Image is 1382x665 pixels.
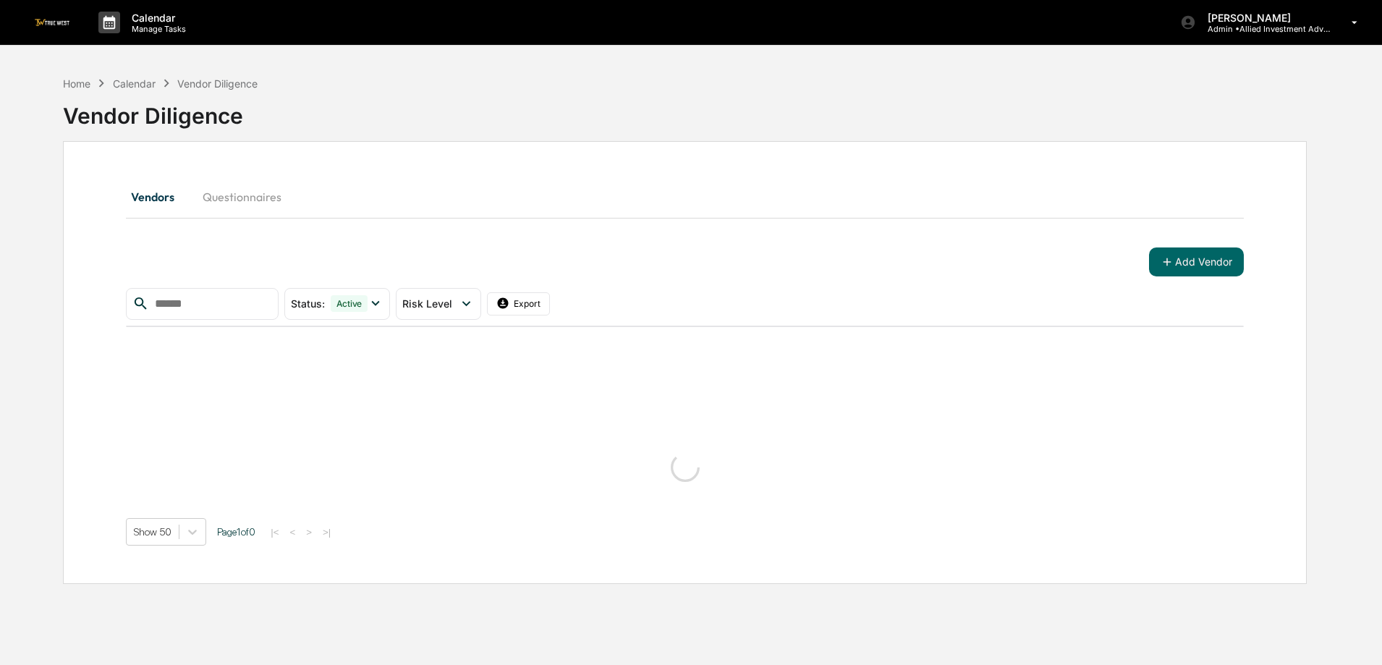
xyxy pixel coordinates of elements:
div: Home [63,77,90,90]
span: Risk Level [402,297,452,310]
button: >| [318,526,335,538]
button: < [285,526,300,538]
img: logo [35,19,69,25]
button: Export [487,292,551,315]
div: Vendor Diligence [63,91,1307,129]
p: Manage Tasks [120,24,193,34]
button: Vendors [126,179,191,214]
span: Page 1 of 0 [217,526,255,538]
span: Status : [291,297,325,310]
div: Calendar [113,77,156,90]
div: secondary tabs example [126,179,1244,214]
p: [PERSON_NAME] [1196,12,1331,24]
p: Admin • Allied Investment Advisors [1196,24,1331,34]
button: Questionnaires [191,179,293,214]
button: > [302,526,316,538]
div: Active [331,295,368,312]
button: |< [266,526,283,538]
div: Vendor Diligence [177,77,258,90]
p: Calendar [120,12,193,24]
button: Add Vendor [1149,247,1244,276]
